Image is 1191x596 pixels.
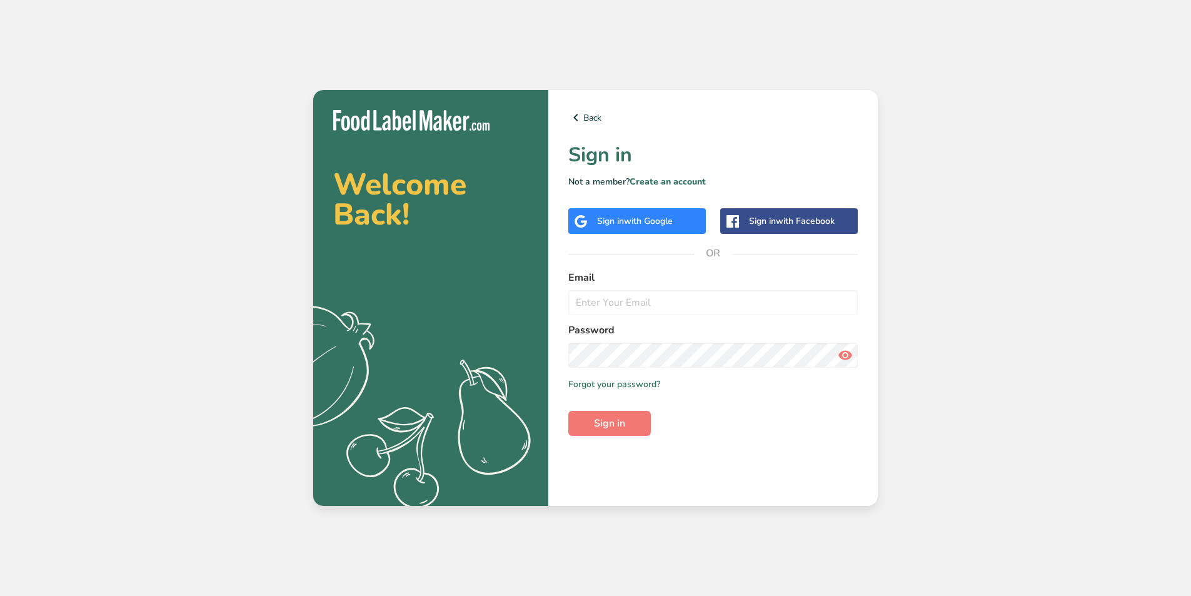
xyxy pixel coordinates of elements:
span: OR [695,235,732,272]
img: Food Label Maker [333,110,490,131]
span: with Facebook [776,215,835,227]
div: Sign in [597,215,673,228]
a: Create an account [630,176,706,188]
p: Not a member? [568,175,858,188]
h1: Sign in [568,140,858,170]
span: Sign in [594,416,625,431]
label: Password [568,323,858,338]
input: Enter Your Email [568,290,858,315]
h2: Welcome Back! [333,169,528,230]
a: Forgot your password? [568,378,660,391]
a: Back [568,110,858,125]
span: with Google [624,215,673,227]
button: Sign in [568,411,651,436]
label: Email [568,270,858,285]
div: Sign in [749,215,835,228]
